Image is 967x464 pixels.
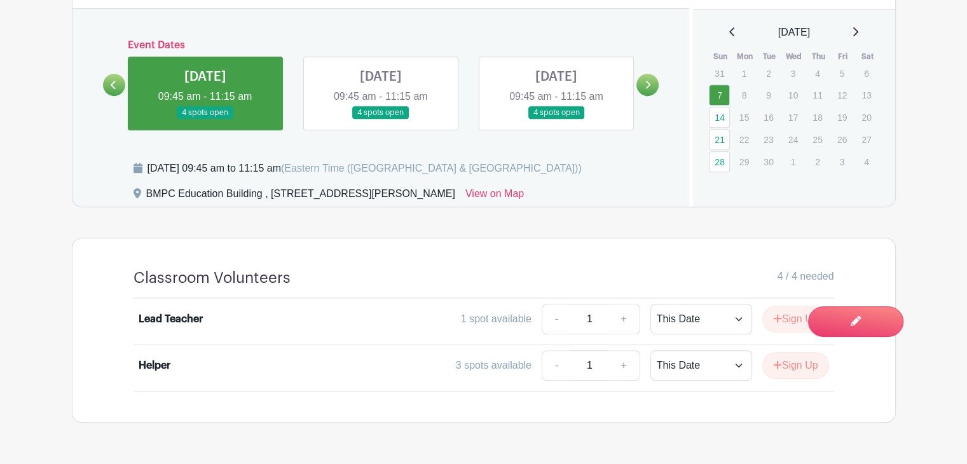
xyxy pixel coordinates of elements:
[542,304,571,334] a: -
[758,64,779,83] p: 2
[778,269,834,284] span: 4 / 4 needed
[542,350,571,381] a: -
[461,311,532,327] div: 1 spot available
[734,64,755,83] p: 1
[806,50,831,63] th: Thu
[758,107,779,127] p: 16
[832,85,853,105] p: 12
[856,152,877,172] p: 4
[709,107,730,128] a: 14
[456,358,532,373] div: 3 spots available
[832,64,853,83] p: 5
[807,85,828,105] p: 11
[783,152,804,172] p: 1
[146,186,455,207] div: BMPC Education Building , [STREET_ADDRESS][PERSON_NAME]
[783,107,804,127] p: 17
[139,358,170,373] div: Helper
[709,64,730,83] p: 31
[778,25,810,40] span: [DATE]
[139,311,203,327] div: Lead Teacher
[832,107,853,127] p: 19
[783,85,804,105] p: 10
[734,130,755,149] p: 22
[125,39,637,51] h6: Event Dates
[608,350,640,381] a: +
[783,130,804,149] p: 24
[709,85,730,106] a: 7
[147,161,582,176] div: [DATE] 09:45 am to 11:15 am
[709,129,730,150] a: 21
[762,352,829,379] button: Sign Up
[832,130,853,149] p: 26
[783,64,804,83] p: 3
[807,130,828,149] p: 25
[855,50,880,63] th: Sat
[733,50,758,63] th: Mon
[134,269,291,287] h4: Classroom Volunteers
[608,304,640,334] a: +
[734,107,755,127] p: 15
[856,130,877,149] p: 27
[831,50,856,63] th: Fri
[856,64,877,83] p: 6
[782,50,807,63] th: Wed
[709,151,730,172] a: 28
[856,85,877,105] p: 13
[758,152,779,172] p: 30
[807,107,828,127] p: 18
[758,85,779,105] p: 9
[758,130,779,149] p: 23
[807,152,828,172] p: 2
[832,152,853,172] p: 3
[465,186,524,207] a: View on Map
[762,306,829,332] button: Sign Up
[708,50,733,63] th: Sun
[281,163,582,174] span: (Eastern Time ([GEOGRAPHIC_DATA] & [GEOGRAPHIC_DATA]))
[734,85,755,105] p: 8
[856,107,877,127] p: 20
[757,50,782,63] th: Tue
[807,64,828,83] p: 4
[734,152,755,172] p: 29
